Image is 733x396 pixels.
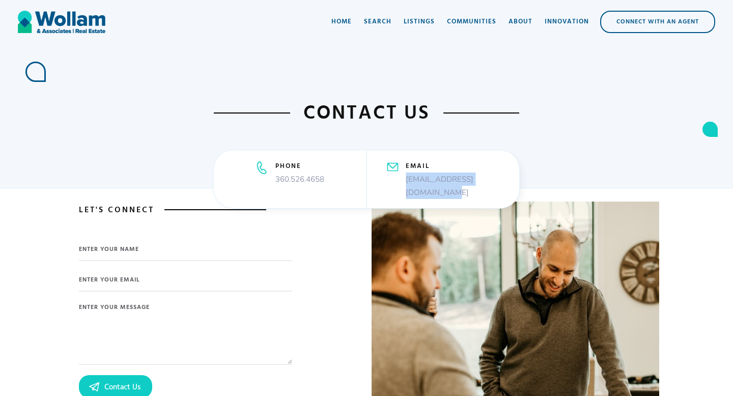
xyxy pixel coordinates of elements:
[539,7,595,37] a: Innovation
[404,17,435,27] div: Listings
[441,7,502,37] a: Communities
[275,161,324,172] h5: phone
[398,7,441,37] a: Listings
[600,11,715,33] a: Connect with an Agent
[447,17,496,27] div: Communities
[406,161,494,172] h5: email
[509,17,532,27] div: About
[275,173,324,186] p: 360.526.4658
[545,17,589,27] div: Innovation
[364,17,391,27] div: Search
[79,269,292,292] input: Enter Your Email
[18,7,105,37] a: home
[290,100,443,126] h1: contact us
[79,238,292,261] input: Enter your name
[331,17,352,27] div: Home
[79,203,154,218] h1: Let's Connect
[502,7,539,37] a: About
[358,7,398,37] a: Search
[601,12,714,32] div: Connect with an Agent
[325,7,358,37] a: Home
[406,173,494,199] p: [EMAIL_ADDRESS][DOMAIN_NAME]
